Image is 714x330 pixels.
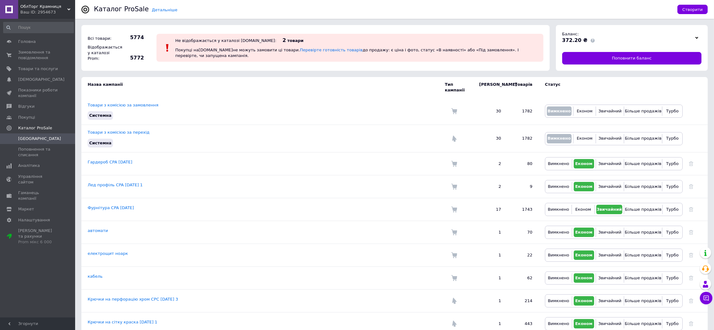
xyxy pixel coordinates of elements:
img: :exclamation: [163,43,172,53]
button: Вимкнено [547,250,570,260]
a: Крючки на сітку краска [DATE] 1 [88,320,157,324]
span: Вимкнено [548,253,569,257]
span: Звичайний [598,276,621,280]
button: Більше продажів [626,250,660,260]
button: Більше продажів [626,273,660,283]
button: Економ [574,159,594,168]
span: Вимкнено [547,136,571,141]
td: 62 [507,266,539,289]
button: Економ [575,134,594,143]
span: Вимкнено [547,109,571,113]
button: Більше продажів [626,182,660,191]
span: Управління сайтом [18,174,58,185]
a: Перевірте готовність товарів [300,48,363,52]
input: Пошук [3,22,74,33]
img: Комісія за замовлення [451,206,457,213]
button: Економ [574,273,594,283]
span: Вимкнено [548,276,569,280]
td: Статус [539,77,683,98]
button: Більше продажів [626,205,660,214]
button: Звичайний [598,228,622,237]
td: Товарів [507,77,539,98]
button: Турбо [664,296,681,306]
a: Видалити [689,298,693,303]
button: Турбо [664,182,681,191]
td: 1782 [507,125,539,152]
a: Видалити [689,230,693,235]
button: Турбо [664,134,681,143]
span: Турбо [666,184,679,189]
span: Звичайний [598,109,622,113]
span: Економ [577,136,593,141]
button: Турбо [664,106,681,116]
span: Товари та послуги [18,66,58,72]
td: 1 [473,266,507,289]
span: Економ [575,276,593,280]
td: 1 [473,289,507,312]
button: Вимкнено [547,296,570,306]
span: Головна [18,39,36,44]
a: Видалити [689,184,693,189]
span: Турбо [666,207,679,212]
span: Турбо [666,136,679,141]
button: Звичайний [598,182,622,191]
button: Економ [575,106,594,116]
button: Чат з покупцем [700,292,712,304]
button: Вимкнено [547,134,572,143]
img: Комісія за замовлення [451,183,457,190]
td: 30 [473,125,507,152]
span: Більше продажів [625,207,661,212]
span: Звичайний [598,161,621,166]
button: Звичайний [598,250,622,260]
button: Звичайний [598,296,622,306]
span: [DEMOGRAPHIC_DATA] [18,77,64,82]
button: Вимкнено [547,273,570,283]
td: 22 [507,244,539,266]
button: Турбо [664,250,681,260]
button: Звичайний [598,273,622,283]
button: Економ [574,228,594,237]
a: Видалити [689,207,693,212]
span: Економ [575,298,593,303]
a: Гардероб CPA [DATE] [88,160,132,164]
span: Економ [575,230,593,235]
button: Звичайний [598,134,622,143]
span: Більше продажів [625,321,661,326]
img: Комісія за перехід [451,136,457,142]
div: Відображається у каталозі Prom: [86,43,121,63]
span: Звичайний [598,230,621,235]
td: Тип кампанії [445,77,473,98]
span: Економ [575,321,593,326]
button: Турбо [664,319,681,328]
span: Замовлення та повідомлення [18,49,58,61]
a: Видалити [689,253,693,257]
a: Товари з комісією за замовлення [88,103,158,107]
span: Турбо [666,298,679,303]
img: Комісія за замовлення [451,229,457,235]
span: 5774 [122,34,144,41]
img: Комісія за замовлення [451,252,457,258]
td: 9 [507,175,539,198]
td: [PERSON_NAME] [473,77,507,98]
td: 214 [507,289,539,312]
a: Поповнити баланс [562,52,701,64]
span: Економ [575,207,591,212]
span: Звичайний [598,184,621,189]
td: 2 [473,152,507,175]
button: Більше продажів [626,228,660,237]
span: 2 [283,37,286,43]
span: Звичайний [598,136,622,141]
span: Турбо [666,321,679,326]
button: Більше продажів [626,134,660,143]
div: Не відображається у каталозі [DOMAIN_NAME]: [175,38,276,43]
span: [GEOGRAPHIC_DATA] [18,136,61,142]
span: Покупці [18,115,35,120]
button: Вимкнено [547,228,570,237]
span: Вимкнено [548,230,569,235]
a: електрощит ноарк [88,251,128,256]
span: Турбо [666,276,679,280]
button: Звичайний [596,205,623,214]
span: Звичайний [597,207,622,212]
button: Економ [573,205,593,214]
span: Системна [89,113,111,118]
